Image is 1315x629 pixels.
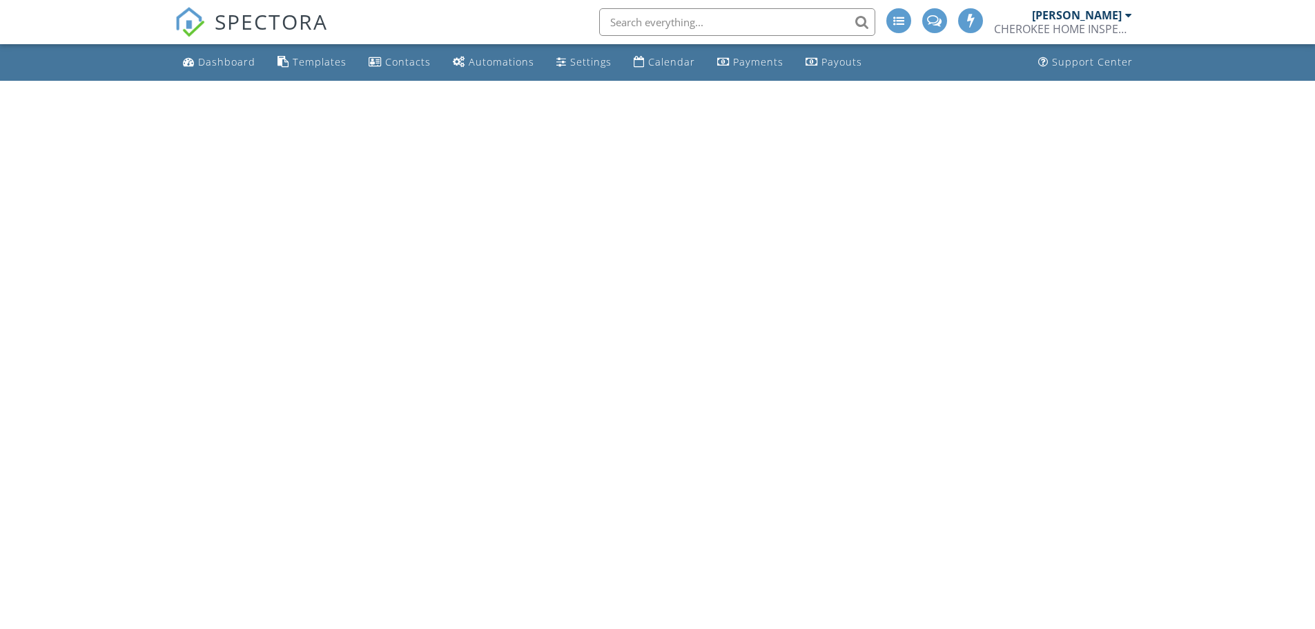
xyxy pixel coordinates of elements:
[175,19,328,48] a: SPECTORA
[175,7,205,37] img: The Best Home Inspection Software - Spectora
[272,50,352,75] a: Templates
[648,55,695,68] div: Calendar
[551,50,617,75] a: Settings
[800,50,868,75] a: Payouts
[215,7,328,36] span: SPECTORA
[363,50,436,75] a: Contacts
[628,50,701,75] a: Calendar
[447,50,540,75] a: Automations (Advanced)
[385,55,431,68] div: Contacts
[599,8,875,36] input: Search everything...
[198,55,255,68] div: Dashboard
[469,55,534,68] div: Automations
[994,22,1132,36] div: CHEROKEE HOME INSPECTION LLC
[821,55,862,68] div: Payouts
[733,55,783,68] div: Payments
[570,55,612,68] div: Settings
[1052,55,1133,68] div: Support Center
[293,55,347,68] div: Templates
[1033,50,1138,75] a: Support Center
[1032,8,1122,22] div: [PERSON_NAME]
[712,50,789,75] a: Payments
[177,50,261,75] a: Dashboard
